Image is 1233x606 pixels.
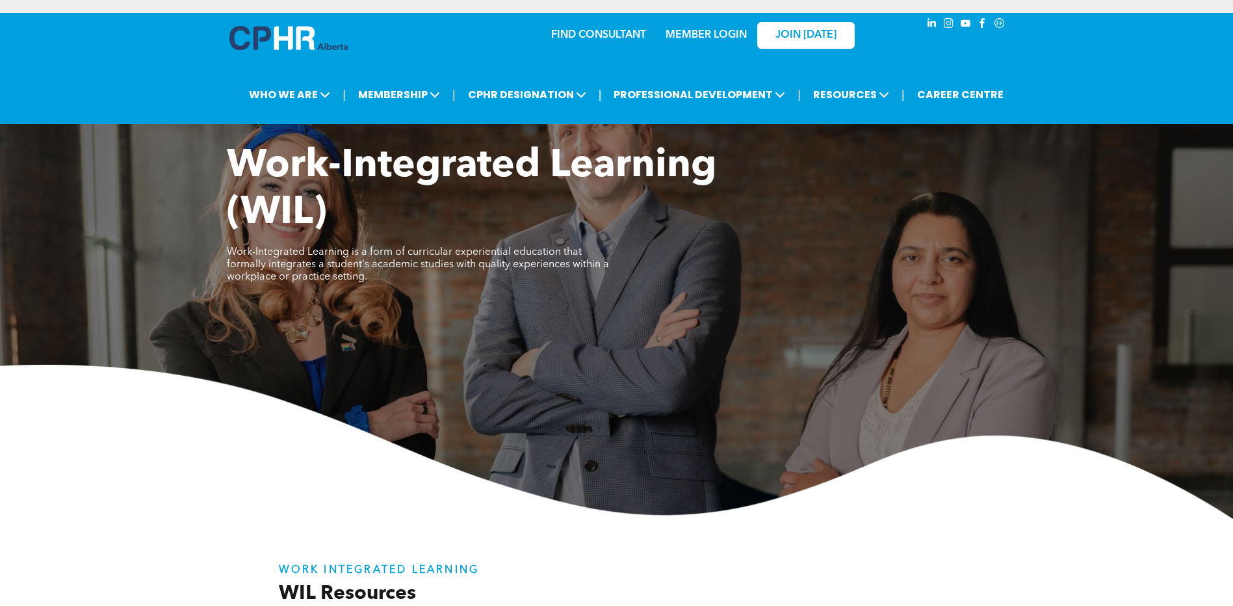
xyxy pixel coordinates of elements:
a: JOIN [DATE] [757,22,855,49]
span: CPHR DESIGNATION [464,83,590,107]
a: youtube [959,16,973,34]
span: MEMBERSHIP [354,83,444,107]
img: A blue and white logo for cp alberta [229,26,348,50]
li: | [902,81,905,108]
a: linkedin [925,16,939,34]
span: WHO WE ARE [245,83,334,107]
a: CAREER CENTRE [913,83,1007,107]
a: instagram [942,16,956,34]
span: Work-Integrated Learning (WIL) [227,147,716,233]
a: Social network [993,16,1007,34]
li: | [452,81,456,108]
span: JOIN [DATE] [775,29,837,42]
span: RESOURCES [809,83,893,107]
li: | [343,81,346,108]
a: FIND CONSULTANT [551,30,646,40]
span: WIL Resources [279,584,416,603]
span: PROFESSIONAL DEVELOPMENT [610,83,789,107]
li: | [798,81,801,108]
strong: WORK INTEGRATED LEARNING [279,565,480,575]
span: Work-Integrated Learning is a form of curricular experiential education that formally integrates ... [227,247,609,282]
a: facebook [976,16,990,34]
li: | [599,81,602,108]
a: MEMBER LOGIN [666,30,747,40]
